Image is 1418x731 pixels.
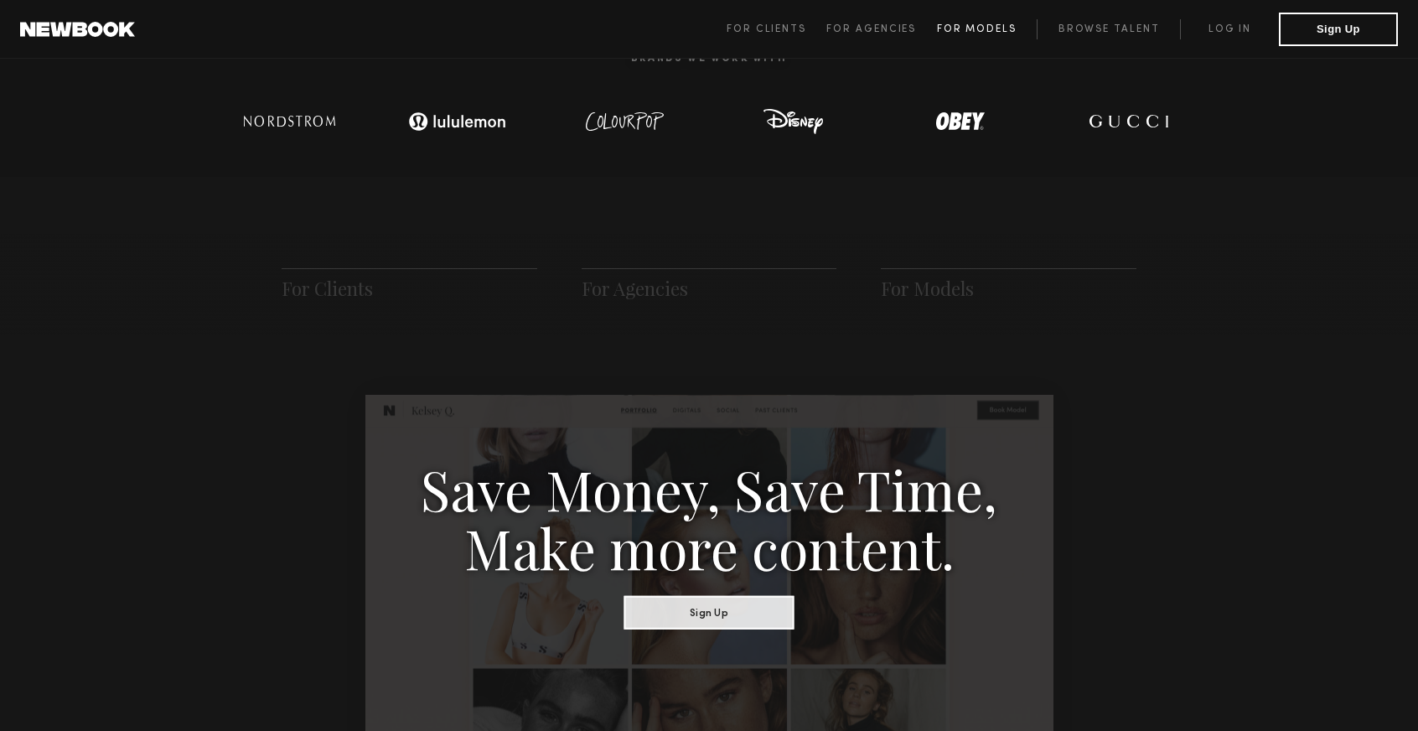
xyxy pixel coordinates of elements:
[727,24,806,34] span: For Clients
[881,276,974,301] a: For Models
[282,276,373,301] a: For Clients
[399,105,516,138] img: logo-lulu.svg
[937,19,1038,39] a: For Models
[826,19,936,39] a: For Agencies
[420,459,998,576] h3: Save Money, Save Time, Make more content.
[624,595,794,629] button: Sign Up
[937,24,1017,34] span: For Models
[1074,105,1183,138] img: logo-gucci.svg
[1180,19,1279,39] a: Log in
[231,105,349,138] img: logo-nordstrom.svg
[1279,13,1398,46] button: Sign Up
[571,105,680,138] img: logo-colour-pop.svg
[582,276,688,301] a: For Agencies
[738,105,847,138] img: logo-disney.svg
[826,24,916,34] span: For Agencies
[727,19,826,39] a: For Clients
[906,105,1015,138] img: logo-obey.svg
[206,33,1212,85] h2: Brands We Work With
[1037,19,1180,39] a: Browse Talent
